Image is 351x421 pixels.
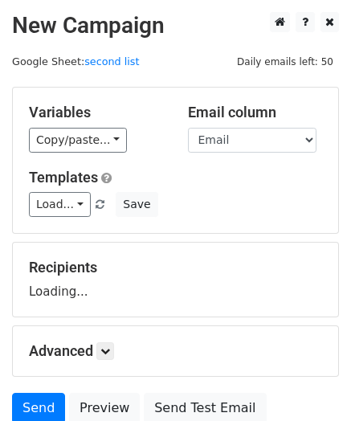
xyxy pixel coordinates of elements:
a: Copy/paste... [29,128,127,153]
h5: Recipients [29,259,322,276]
h5: Email column [188,104,323,121]
small: Google Sheet: [12,55,139,67]
h5: Advanced [29,342,322,360]
div: Loading... [29,259,322,300]
h5: Variables [29,104,164,121]
a: Load... [29,192,91,217]
button: Save [116,192,157,217]
a: Templates [29,169,98,186]
span: Daily emails left: 50 [231,53,339,71]
a: second list [84,55,139,67]
a: Daily emails left: 50 [231,55,339,67]
h2: New Campaign [12,12,339,39]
